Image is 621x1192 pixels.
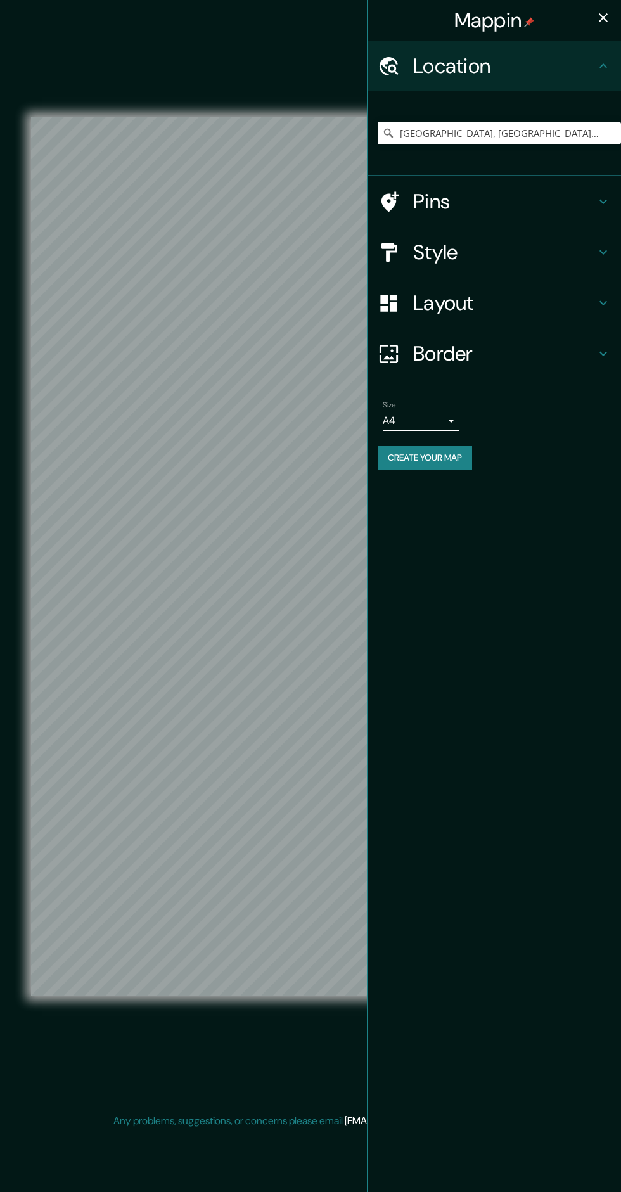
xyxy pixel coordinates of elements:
h4: Mappin [454,8,535,33]
img: pin-icon.png [524,17,534,27]
div: Pins [368,176,621,227]
a: [EMAIL_ADDRESS][DOMAIN_NAME] [345,1114,501,1127]
canvas: Map [31,117,590,996]
h4: Location [413,53,596,79]
div: Layout [368,278,621,328]
p: Any problems, suggestions, or concerns please email . [113,1113,503,1129]
h4: Pins [413,189,596,214]
h4: Layout [413,290,596,316]
div: A4 [383,411,459,431]
h4: Border [413,341,596,366]
input: Pick your city or area [378,122,621,144]
div: Location [368,41,621,91]
div: Border [368,328,621,379]
iframe: Help widget launcher [508,1143,607,1178]
div: Style [368,227,621,278]
button: Create your map [378,446,472,470]
h4: Style [413,240,596,265]
label: Size [383,400,396,411]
